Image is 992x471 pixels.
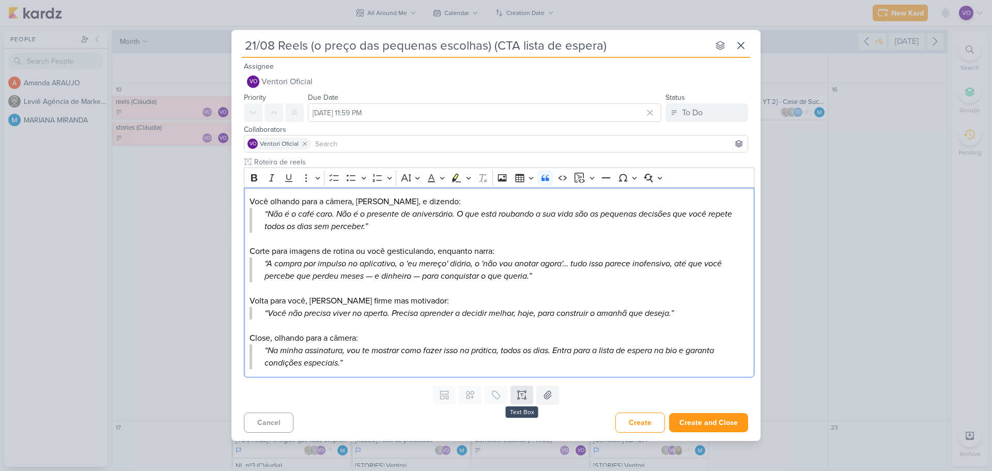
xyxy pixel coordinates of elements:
[244,413,293,433] button: Cancel
[244,93,266,102] label: Priority
[682,107,703,119] div: To Do
[665,103,748,122] button: To Do
[247,139,258,149] div: Ventori Oficial
[665,93,685,102] label: Status
[244,62,274,71] label: Assignee
[250,245,749,257] p: Corte para imagens de rotina ou você gesticulando, enquanto narra:
[261,75,313,88] span: Ventori Oficial
[615,413,665,433] button: Create
[265,208,737,233] p: “Não é o café caro. Não é o presente de aniversário. O que está roubando a sua vida são as pequen...
[244,72,748,91] button: VO Ventori Oficial
[506,406,538,418] div: Text Box
[250,142,256,147] p: VO
[250,79,257,85] p: VO
[308,103,661,122] input: Select a date
[669,413,748,432] button: Create and Close
[265,344,737,369] p: “Na minha assinatura, vou te mostrar como fazer isso na prática, todos os dias. Entra para a list...
[260,139,299,148] span: Ventori Oficial
[242,36,709,55] input: Untitled Kard
[308,93,338,102] label: Due Date
[250,332,749,344] p: Close, olhando para a câmera:
[265,307,737,320] p: “Você não precisa viver no aperto. Precisa aprender a decidir melhor, hoje, para construir o aman...
[244,124,748,135] div: Collaborators
[265,257,737,282] p: “A compra por impulso no aplicativo, o 'eu mereço' diário, o 'não vou anotar agora'… tudo isso pa...
[247,75,259,88] div: Ventori Oficial
[250,295,749,307] p: Volta para você, [PERSON_NAME] firme mas motivador:
[244,188,754,377] div: Editor editing area: main
[313,138,746,150] input: Search
[250,195,749,208] p: Você olhando para a câmera, [PERSON_NAME], e dizendo:
[252,157,754,168] input: Untitled text
[244,168,754,188] div: Editor toolbar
